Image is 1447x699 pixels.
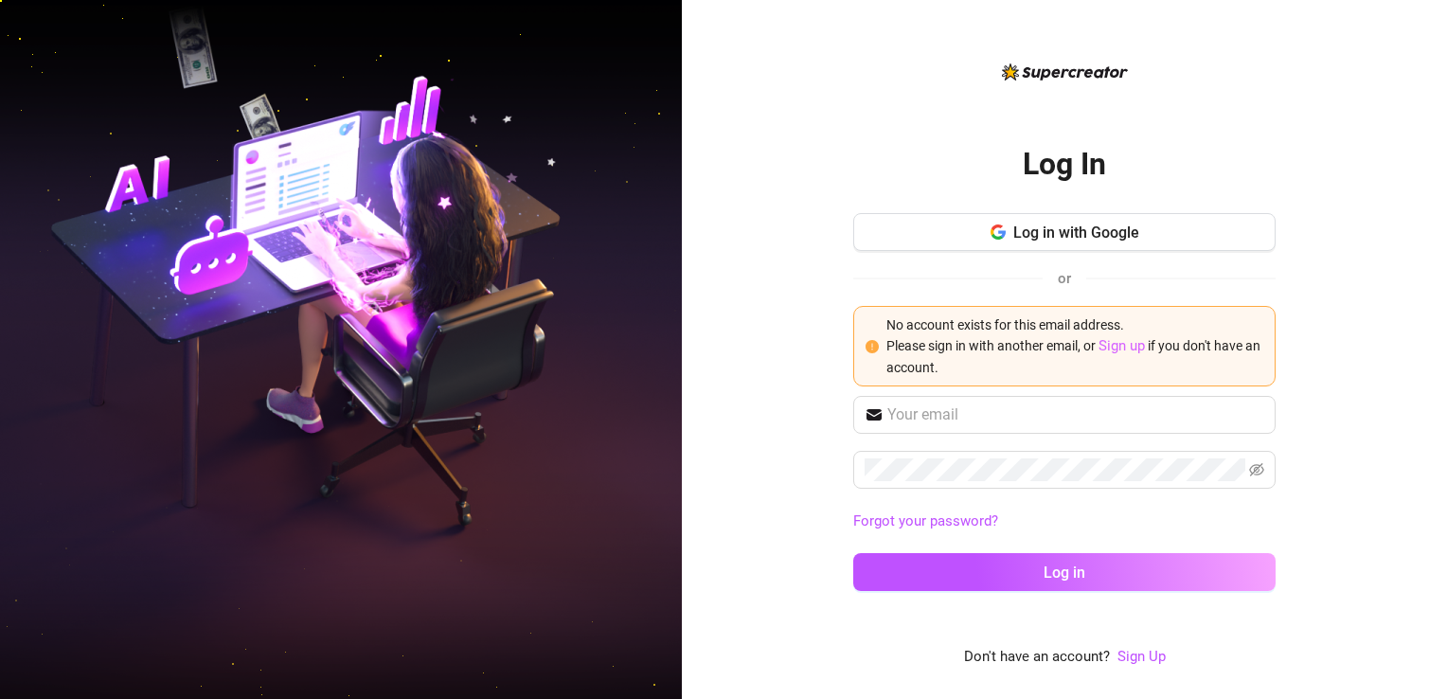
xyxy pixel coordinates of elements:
span: Log in with Google [1013,224,1139,242]
span: Log in [1044,564,1085,582]
span: or [1058,270,1071,287]
h2: Log In [1023,145,1106,184]
a: Sign up [1099,338,1145,353]
input: Your email [887,403,1264,426]
span: exclamation-circle [866,340,879,353]
a: Forgot your password? [853,512,998,529]
a: Sign Up [1117,648,1166,665]
span: No account exists for this email address. Please sign in with another email, or if you don't have... [886,317,1260,376]
button: Log in with Google [853,213,1276,251]
span: eye-invisible [1249,462,1264,477]
a: Forgot your password? [853,511,1276,533]
a: Sign up [1099,337,1145,354]
a: Sign Up [1117,646,1166,669]
button: Log in [853,553,1276,591]
span: Don't have an account? [964,646,1110,669]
